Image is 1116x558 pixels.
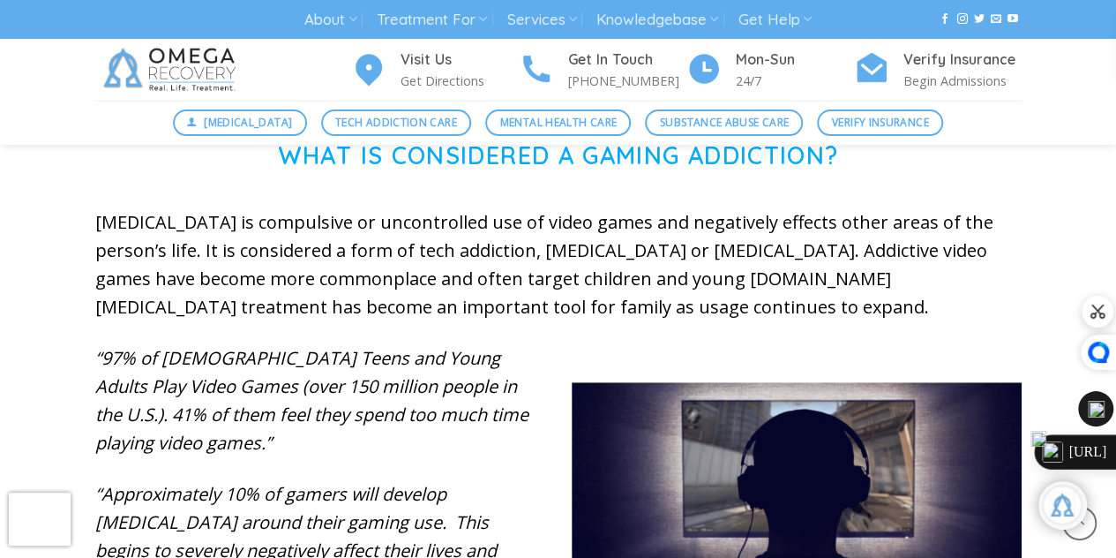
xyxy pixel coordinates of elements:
[204,114,292,131] span: [MEDICAL_DATA]
[321,109,472,136] a: Tech Addiction Care
[940,13,950,26] a: Follow on Facebook
[401,49,519,72] h4: Visit Us
[903,71,1022,91] p: Begin Admissions
[660,114,789,131] span: Substance Abuse Care
[95,141,1022,170] h1: What is Considered a Gaming Addiction?
[817,109,943,136] a: Verify Insurance
[95,208,1022,321] p: [MEDICAL_DATA] is compulsive or uncontrolled use of video games and negatively effects other area...
[304,4,356,36] a: About
[335,114,457,131] span: Tech Addiction Care
[956,13,967,26] a: Follow on Instagram
[568,49,686,72] h4: Get In Touch
[351,49,519,92] a: Visit Us Get Directions
[832,114,929,131] span: Verify Insurance
[736,71,854,91] p: 24/7
[95,39,250,101] img: Omega Recovery
[401,71,519,91] p: Get Directions
[95,346,528,455] em: “97% of [DEMOGRAPHIC_DATA] Teens and Young Adults Play Video Games (over 150 million people in th...
[991,13,1001,26] a: Send us an email
[736,49,854,72] h4: Mon-Sun
[854,49,1022,92] a: Verify Insurance Begin Admissions
[738,4,812,36] a: Get Help
[974,13,985,26] a: Follow on Twitter
[519,49,686,92] a: Get In Touch [PHONE_NUMBER]
[596,4,718,36] a: Knowledgebase
[485,109,631,136] a: Mental Health Care
[377,4,487,36] a: Treatment For
[500,114,617,131] span: Mental Health Care
[1007,13,1018,26] a: Follow on YouTube
[568,71,686,91] p: [PHONE_NUMBER]
[645,109,803,136] a: Substance Abuse Care
[506,4,576,36] a: Services
[903,49,1022,72] h4: Verify Insurance
[173,109,307,136] a: [MEDICAL_DATA]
